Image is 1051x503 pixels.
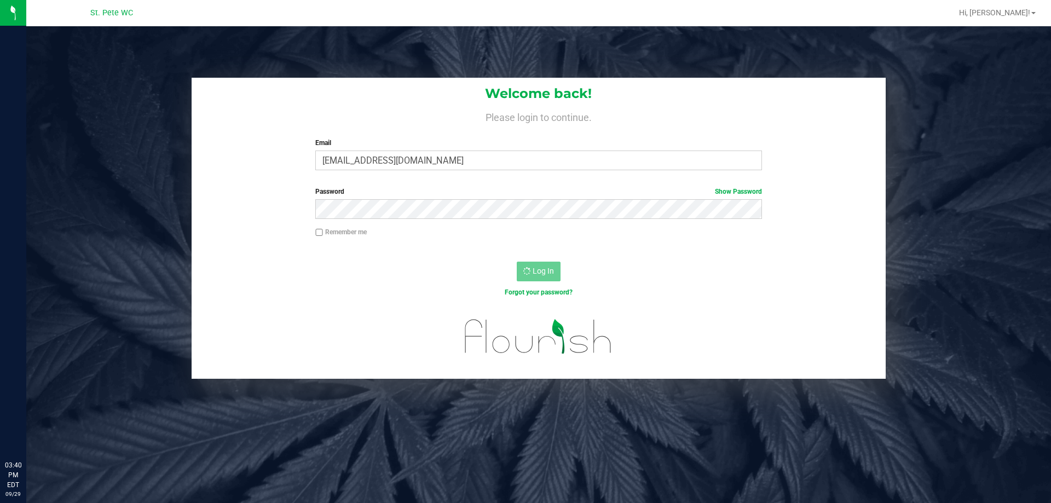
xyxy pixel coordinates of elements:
[5,490,21,498] p: 09/29
[192,86,886,101] h1: Welcome back!
[315,188,344,195] span: Password
[505,288,573,296] a: Forgot your password?
[959,8,1030,17] span: Hi, [PERSON_NAME]!
[315,227,367,237] label: Remember me
[517,262,561,281] button: Log In
[533,267,554,275] span: Log In
[452,309,625,365] img: flourish_logo.svg
[192,109,886,123] h4: Please login to continue.
[315,138,761,148] label: Email
[90,8,133,18] span: St. Pete WC
[715,188,762,195] a: Show Password
[5,460,21,490] p: 03:40 PM EDT
[315,229,323,236] input: Remember me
